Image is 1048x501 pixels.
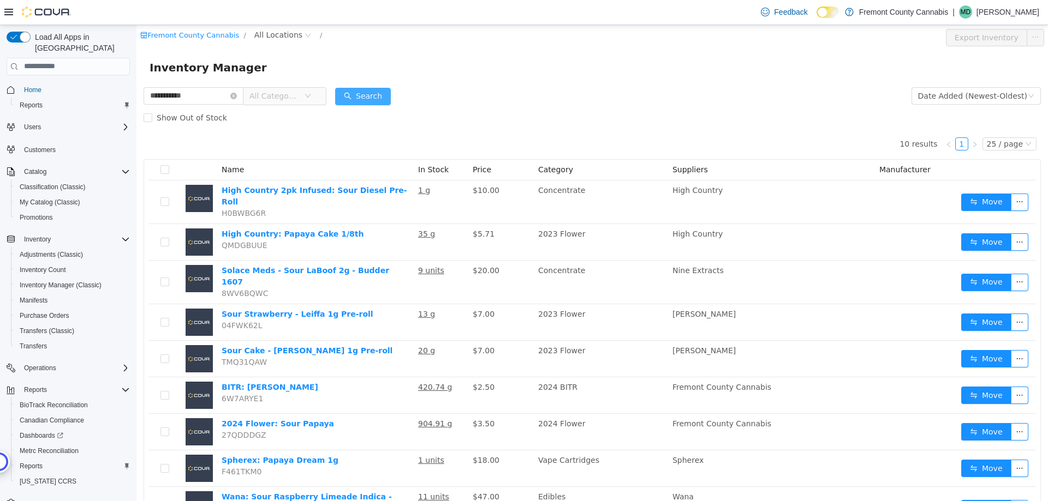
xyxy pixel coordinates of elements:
span: Transfers [15,340,130,353]
button: icon: swapMove [825,434,875,452]
span: Dashboards [20,431,63,440]
span: Load All Apps in [GEOGRAPHIC_DATA] [31,32,130,53]
button: icon: searchSearch [199,63,254,80]
button: icon: swapMove [825,288,875,306]
span: 8WV6BQWC [85,264,132,273]
a: Sour Strawberry - Leiffa 1g Pre-roll [85,285,237,293]
u: 13 g [282,285,299,293]
button: icon: swapMove [825,325,875,342]
button: icon: ellipsis [874,288,892,306]
button: [US_STATE] CCRS [11,474,134,489]
span: Customers [20,142,130,156]
span: Classification (Classic) [20,183,86,191]
span: Operations [24,364,56,372]
i: icon: down [891,68,898,75]
span: 04FWK62L [85,296,126,305]
span: Catalog [24,167,46,176]
span: High Country [536,204,586,213]
span: F461TKM0 [85,442,126,451]
span: Inventory Manager (Classic) [20,281,102,289]
button: icon: ellipsis [874,398,892,415]
a: Dashboards [15,429,68,442]
span: All Categories [113,65,163,76]
button: Inventory [2,232,134,247]
button: Operations [2,360,134,376]
span: Promotions [15,211,130,224]
span: Dashboards [15,429,130,442]
u: 9 units [282,241,308,250]
span: Purchase Orders [15,309,130,322]
span: Dark Mode [817,18,817,19]
span: Show Out of Stock [16,88,95,97]
img: Cova [22,7,71,17]
span: Reports [15,99,130,112]
button: Manifests [11,293,134,308]
td: Concentrate [397,236,532,279]
button: Reports [20,383,51,396]
img: High Country 2pk Infused: Sour Diesel Pre-Roll placeholder [49,160,76,187]
u: 1 units [282,431,308,439]
button: icon: ellipsis [890,4,908,21]
span: High Country [536,161,586,170]
button: My Catalog (Classic) [11,195,134,210]
span: $10.00 [336,161,363,170]
button: icon: ellipsis [874,434,892,452]
p: [PERSON_NAME] [976,5,1039,19]
a: Manifests [15,294,52,307]
a: Spherex: Papaya Dream 1g [85,431,202,439]
a: Metrc Reconciliation [15,444,83,457]
img: BITR: Sour Papaya placeholder [49,357,76,384]
button: Reports [11,458,134,474]
i: icon: left [809,116,815,123]
button: icon: ellipsis [874,475,892,492]
i: icon: close-circle [94,68,100,74]
span: TMQ31QAW [85,333,130,341]
td: 2023 Flower [397,316,532,352]
button: icon: swapMove [825,361,875,379]
button: icon: ellipsis [874,361,892,379]
span: Users [24,123,41,131]
button: Operations [20,361,61,375]
a: 1 [819,113,831,125]
span: Category [402,140,437,149]
td: Vape Cartridges [397,425,532,462]
img: Sour Cake - Leiffa 1g Pre-roll placeholder [49,320,76,347]
span: Users [20,120,130,134]
span: Canadian Compliance [20,416,84,425]
span: Price [336,140,355,149]
a: Promotions [15,211,57,224]
a: Purchase Orders [15,309,74,322]
span: Inventory [20,233,130,246]
div: 25 / page [850,113,886,125]
span: Fremont County Cannabis [536,394,635,403]
u: 1 g [282,161,294,170]
button: icon: swapMove [825,398,875,415]
span: Adjustments (Classic) [15,248,130,261]
span: Spherex [536,431,567,439]
a: Transfers (Classic) [15,324,79,337]
span: $7.00 [336,321,358,330]
li: 10 results [763,112,801,125]
button: icon: ellipsis [874,325,892,342]
u: 904.91 g [282,394,315,403]
img: High Country: Papaya Cake 1/8th placeholder [49,203,76,231]
span: BioTrack Reconciliation [20,401,88,409]
a: Reports [15,99,47,112]
span: $47.00 [336,467,363,476]
a: Customers [20,143,60,156]
span: Transfers [20,342,47,351]
img: Spherex: Papaya Dream 1g placeholder [49,430,76,457]
a: Wana: Sour Raspberry Limeade Indica - 1000mg [85,467,255,487]
span: My Catalog (Classic) [15,196,130,209]
span: Manifests [15,294,130,307]
i: icon: down [168,68,175,75]
span: Catalog [20,165,130,178]
span: Classification (Classic) [15,180,130,194]
span: Metrc Reconciliation [15,444,130,457]
p: Fremont County Cannabis [859,5,948,19]
button: icon: swapMove [825,249,875,266]
a: High Country 2pk Infused: Sour Diesel Pre-Roll [85,161,271,181]
a: Classification (Classic) [15,180,90,194]
span: Inventory [24,235,51,244]
span: Inventory Manager [13,34,137,51]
